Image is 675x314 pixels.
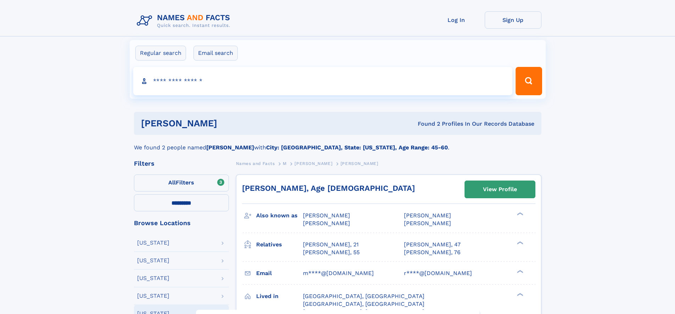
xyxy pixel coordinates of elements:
[134,135,541,152] div: We found 2 people named with .
[465,181,535,198] a: View Profile
[137,258,169,263] div: [US_STATE]
[404,220,451,227] span: [PERSON_NAME]
[303,220,350,227] span: [PERSON_NAME]
[168,179,176,186] span: All
[303,301,424,307] span: [GEOGRAPHIC_DATA], [GEOGRAPHIC_DATA]
[515,240,524,245] div: ❯
[266,144,448,151] b: City: [GEOGRAPHIC_DATA], State: [US_STATE], Age Range: 45-60
[516,67,542,95] button: Search Button
[137,293,169,299] div: [US_STATE]
[137,275,169,281] div: [US_STATE]
[303,293,424,299] span: [GEOGRAPHIC_DATA], [GEOGRAPHIC_DATA]
[303,241,359,249] a: [PERSON_NAME], 21
[134,11,236,30] img: Logo Names and Facts
[341,161,378,166] span: [PERSON_NAME]
[515,269,524,274] div: ❯
[294,159,332,168] a: [PERSON_NAME]
[193,46,238,61] label: Email search
[206,144,254,151] b: [PERSON_NAME]
[485,11,541,29] a: Sign Up
[135,46,186,61] label: Regular search
[515,292,524,297] div: ❯
[134,175,229,192] label: Filters
[303,249,360,256] a: [PERSON_NAME], 55
[133,67,513,95] input: search input
[141,119,317,128] h1: [PERSON_NAME]
[256,239,303,251] h3: Relatives
[404,249,461,256] a: [PERSON_NAME], 76
[404,212,451,219] span: [PERSON_NAME]
[134,160,229,167] div: Filters
[483,181,517,198] div: View Profile
[236,159,275,168] a: Names and Facts
[256,210,303,222] h3: Also known as
[303,212,350,219] span: [PERSON_NAME]
[428,11,485,29] a: Log In
[404,241,461,249] a: [PERSON_NAME], 47
[256,267,303,279] h3: Email
[256,290,303,302] h3: Lived in
[515,212,524,216] div: ❯
[317,120,534,128] div: Found 2 Profiles In Our Records Database
[137,240,169,246] div: [US_STATE]
[242,184,415,193] a: [PERSON_NAME], Age [DEMOGRAPHIC_DATA]
[134,220,229,226] div: Browse Locations
[283,159,287,168] a: M
[294,161,332,166] span: [PERSON_NAME]
[283,161,287,166] span: M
